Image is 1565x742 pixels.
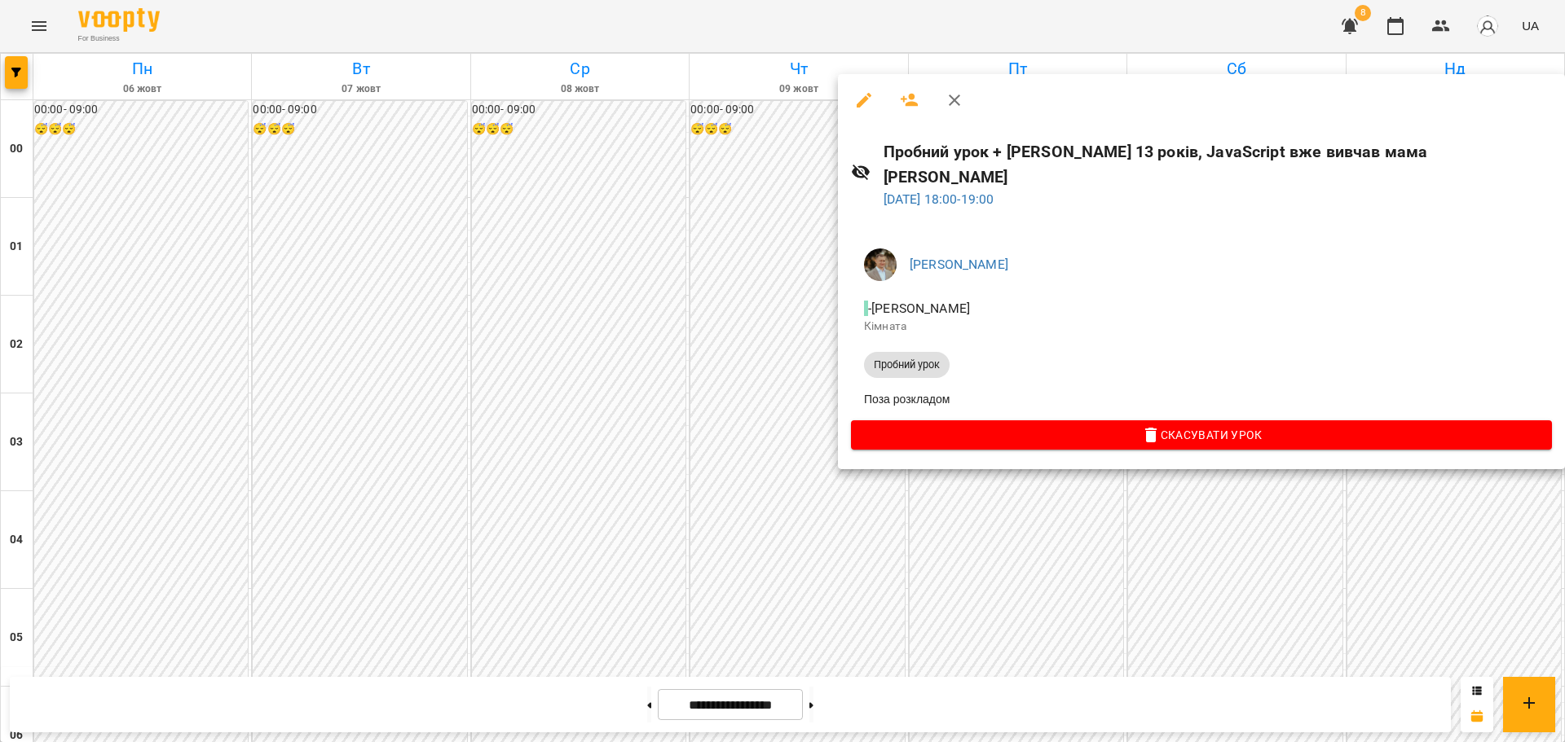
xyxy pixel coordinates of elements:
[864,425,1539,445] span: Скасувати Урок
[884,191,994,207] a: [DATE] 18:00-19:00
[864,301,973,316] span: - [PERSON_NAME]
[851,384,1552,414] li: Поза розкладом
[884,139,1552,191] h6: Пробний урок + [PERSON_NAME] 13 років, JavaScript вже вивчав мама [PERSON_NAME]
[864,248,897,281] img: 7c88ea500635afcc637caa65feac9b0a.jpg
[910,257,1008,272] a: [PERSON_NAME]
[851,420,1552,450] button: Скасувати Урок
[864,358,950,372] span: Пробний урок
[864,318,1539,335] p: Кімната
